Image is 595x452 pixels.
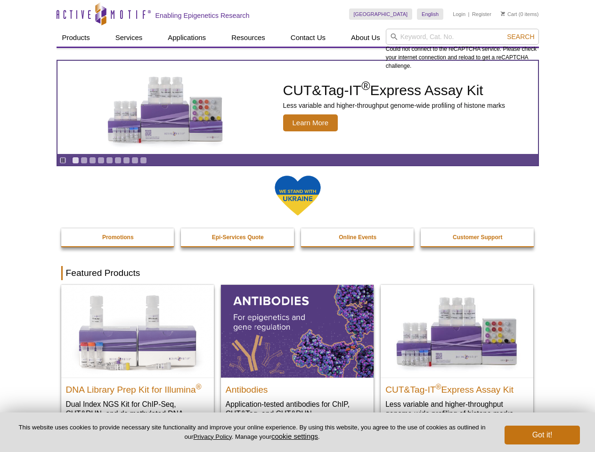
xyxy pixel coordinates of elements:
a: Online Events [301,228,415,246]
img: CUT&Tag-IT Express Assay Kit [88,56,243,159]
p: Less variable and higher-throughput genome-wide profiling of histone marks [283,101,505,110]
input: Keyword, Cat. No. [386,29,539,45]
h2: Enabling Epigenetics Research [155,11,250,20]
a: Go to slide 5 [106,157,113,164]
strong: Promotions [102,234,134,241]
img: DNA Library Prep Kit for Illumina [61,285,214,377]
a: Applications [162,29,212,47]
a: All Antibodies Antibodies Application-tested antibodies for ChIP, CUT&Tag, and CUT&RUN. [221,285,374,428]
a: Login [453,11,465,17]
a: English [417,8,443,20]
p: This website uses cookies to provide necessary site functionality and improve your online experie... [15,423,489,441]
strong: Epi-Services Quote [212,234,264,241]
a: Go to slide 8 [131,157,139,164]
sup: ® [361,79,370,92]
h2: Featured Products [61,266,534,280]
img: CUT&Tag-IT® Express Assay Kit [381,285,533,377]
button: Got it! [505,426,580,444]
a: Toggle autoplay [59,157,66,164]
span: Learn More [283,114,338,131]
a: CUT&Tag-IT Express Assay Kit CUT&Tag-IT®Express Assay Kit Less variable and higher-throughput gen... [57,61,538,154]
a: Promotions [61,228,175,246]
a: Go to slide 3 [89,157,96,164]
p: Less variable and higher-throughput genome-wide profiling of histone marks​. [385,399,529,419]
li: (0 items) [501,8,539,20]
a: Register [472,11,491,17]
a: CUT&Tag-IT® Express Assay Kit CUT&Tag-IT®Express Assay Kit Less variable and higher-throughput ge... [381,285,533,428]
span: Search [507,33,534,40]
a: DNA Library Prep Kit for Illumina DNA Library Prep Kit for Illumina® Dual Index NGS Kit for ChIP-... [61,285,214,437]
a: Go to slide 2 [81,157,88,164]
a: Privacy Policy [193,433,231,440]
sup: ® [196,382,202,390]
a: Customer Support [421,228,535,246]
a: About Us [345,29,386,47]
img: All Antibodies [221,285,374,377]
strong: Online Events [339,234,376,241]
p: Application-tested antibodies for ChIP, CUT&Tag, and CUT&RUN. [226,399,369,419]
div: Could not connect to the reCAPTCHA service. Please check your internet connection and reload to g... [386,29,539,70]
a: Services [110,29,148,47]
p: Dual Index NGS Kit for ChIP-Seq, CUT&RUN, and ds methylated DNA assays. [66,399,209,428]
button: cookie settings [271,432,318,440]
a: Go to slide 7 [123,157,130,164]
a: [GEOGRAPHIC_DATA] [349,8,413,20]
a: Products [57,29,96,47]
button: Search [504,32,537,41]
a: Epi-Services Quote [181,228,295,246]
li: | [468,8,470,20]
h2: CUT&Tag-IT Express Assay Kit [385,380,529,395]
a: Resources [226,29,271,47]
sup: ® [436,382,441,390]
img: We Stand With Ukraine [274,175,321,217]
strong: Customer Support [453,234,502,241]
a: Contact Us [285,29,331,47]
h2: CUT&Tag-IT Express Assay Kit [283,83,505,97]
h2: DNA Library Prep Kit for Illumina [66,380,209,395]
article: CUT&Tag-IT Express Assay Kit [57,61,538,154]
a: Go to slide 9 [140,157,147,164]
a: Go to slide 6 [114,157,122,164]
a: Cart [501,11,517,17]
a: Go to slide 1 [72,157,79,164]
a: Go to slide 4 [98,157,105,164]
h2: Antibodies [226,380,369,395]
img: Your Cart [501,11,505,16]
